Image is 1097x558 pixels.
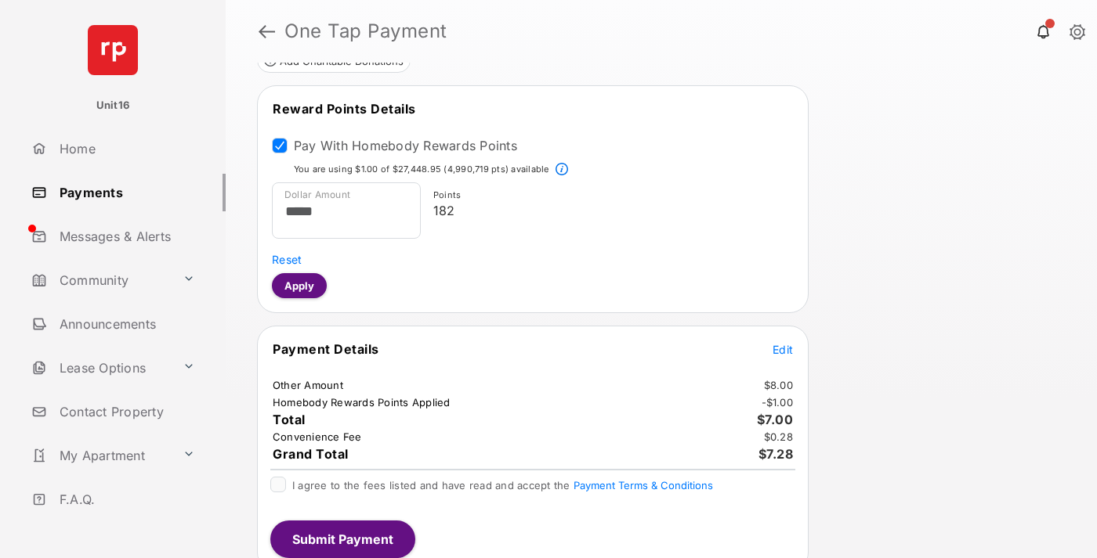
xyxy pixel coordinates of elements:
[25,130,226,167] a: Home
[25,305,226,343] a: Announcements
[761,395,795,409] td: - $1.00
[272,273,327,298] button: Apply
[273,101,416,117] span: Reward Points Details
[433,201,787,220] p: 182
[96,98,130,113] p: Unit16
[272,430,363,444] td: Convenience Fee
[433,189,787,202] p: Points
[763,430,794,444] td: $0.28
[272,251,302,267] button: Reset
[25,481,226,518] a: F.A.Q.
[273,446,349,462] span: Grand Total
[272,378,344,392] td: Other Amount
[25,393,226,430] a: Contact Property
[25,218,226,255] a: Messages & Alerts
[294,138,517,153] label: Pay With Homebody Rewards Points
[25,174,226,211] a: Payments
[88,25,138,75] img: svg+xml;base64,PHN2ZyB4bWxucz0iaHR0cDovL3d3dy53My5vcmcvMjAwMC9zdmciIHdpZHRoPSI2NCIgaGVpZ2h0PSI2NC...
[763,378,794,392] td: $8.00
[25,261,176,299] a: Community
[773,343,793,356] span: Edit
[272,253,302,266] span: Reset
[272,395,451,409] td: Homebody Rewards Points Applied
[292,479,713,491] span: I agree to the fees listed and have read and accept the
[25,437,176,474] a: My Apartment
[757,412,794,427] span: $7.00
[270,520,415,558] button: Submit Payment
[294,163,549,176] p: You are using $1.00 of $27,448.95 (4,990,719 pts) available
[574,479,713,491] button: I agree to the fees listed and have read and accept the
[773,341,793,357] button: Edit
[284,22,447,41] strong: One Tap Payment
[273,341,379,357] span: Payment Details
[273,412,306,427] span: Total
[758,446,794,462] span: $7.28
[25,349,176,387] a: Lease Options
